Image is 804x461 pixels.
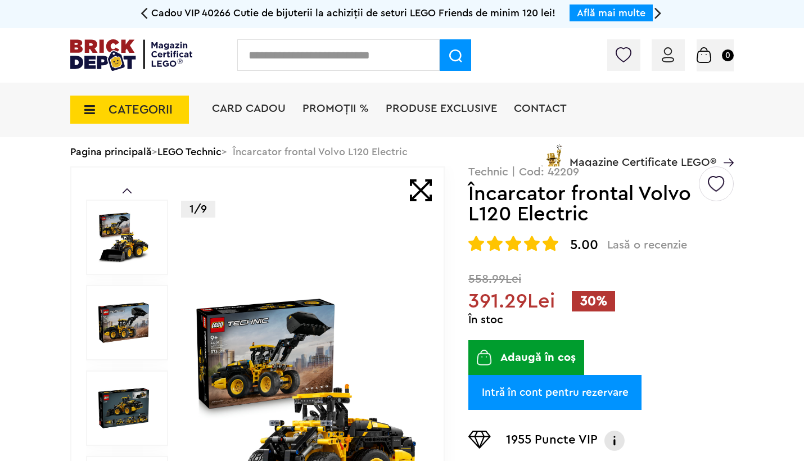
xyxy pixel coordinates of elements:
img: Evaluare cu stele [505,236,521,251]
img: Puncte VIP [468,431,491,449]
img: Încarcator frontal Volvo L120 Electric [98,212,149,263]
a: Magazine Certificate LEGO® [716,142,734,153]
a: Contact [514,103,567,114]
h1: Încarcator frontal Volvo L120 Electric [468,184,697,224]
img: Evaluare cu stele [468,236,484,251]
a: Produse exclusive [386,103,497,114]
img: Încarcator frontal Volvo L120 Electric [98,297,149,348]
span: 391.29Lei [468,291,555,311]
span: 558.99Lei [468,273,734,285]
a: Intră în cont pentru rezervare [468,375,642,410]
a: Află mai multe [577,8,645,18]
a: Card Cadou [212,103,286,114]
a: Prev [123,188,132,193]
a: PROMOȚII % [302,103,369,114]
p: 1955 Puncte VIP [506,431,598,451]
small: 0 [722,49,734,61]
img: Încarcator frontal Volvo L120 Electric LEGO 42209 [98,383,149,433]
span: Magazine Certificate LEGO® [570,142,716,168]
span: Lasă o recenzie [607,238,687,252]
div: În stoc [468,314,734,326]
p: 1/9 [181,201,215,218]
img: Evaluare cu stele [487,236,503,251]
img: Info VIP [603,431,626,451]
span: Cadou VIP 40266 Cutie de bijuterii la achiziții de seturi LEGO Friends de minim 120 lei! [151,8,555,18]
span: 30% [572,291,615,311]
img: Evaluare cu stele [524,236,540,251]
p: Technic | Cod: 42209 [468,166,734,178]
span: 5.00 [570,238,598,252]
button: Adaugă în coș [468,340,584,375]
img: Evaluare cu stele [543,236,558,251]
span: CATEGORII [109,103,173,116]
